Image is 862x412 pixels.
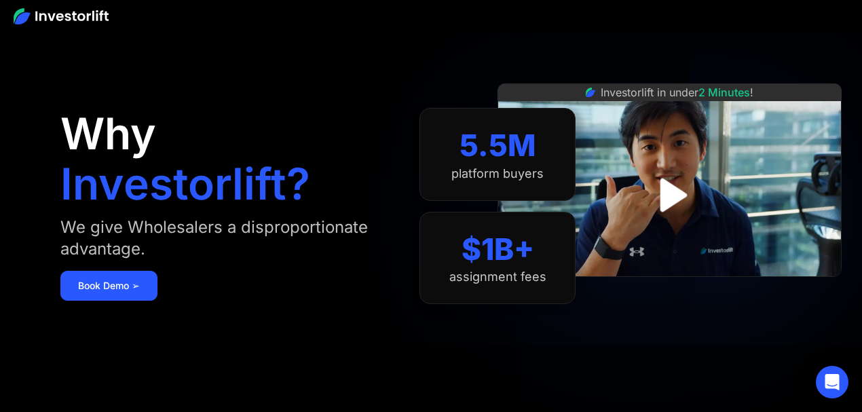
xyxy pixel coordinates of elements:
[451,166,544,181] div: platform buyers
[568,284,772,300] iframe: Customer reviews powered by Trustpilot
[601,84,753,100] div: Investorlift in under !
[460,128,536,164] div: 5.5M
[60,271,157,301] a: Book Demo ➢
[698,86,750,99] span: 2 Minutes
[816,366,848,398] div: Open Intercom Messenger
[60,217,392,260] div: We give Wholesalers a disproportionate advantage.
[449,269,546,284] div: assignment fees
[60,112,156,155] h1: Why
[639,165,700,225] a: open lightbox
[462,231,534,267] div: $1B+
[60,162,310,206] h1: Investorlift?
